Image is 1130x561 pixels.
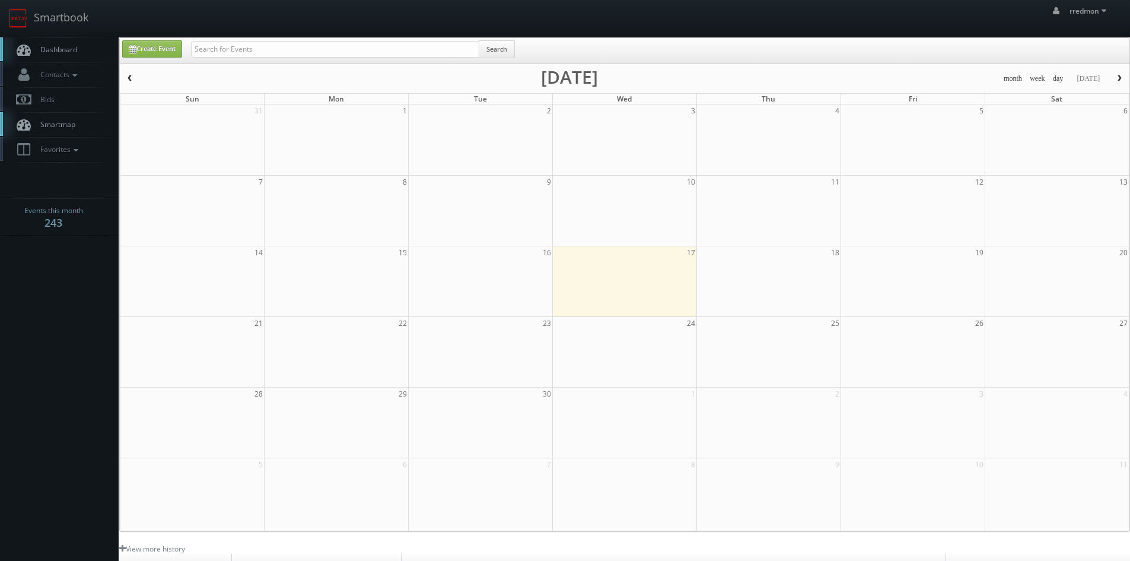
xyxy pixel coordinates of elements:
span: 23 [542,317,552,329]
span: 30 [542,388,552,400]
span: 11 [830,176,841,188]
span: 4 [834,104,841,117]
span: 18 [830,246,841,259]
img: smartbook-logo.png [9,9,28,28]
span: 9 [834,458,841,471]
span: 28 [253,388,264,400]
span: Sun [186,94,199,104]
span: 16 [542,246,552,259]
span: rredmon [1069,6,1110,16]
button: [DATE] [1072,71,1104,86]
input: Search for Events [191,41,479,58]
span: Dashboard [34,45,77,55]
span: Events this month [24,205,83,217]
span: Smartmap [34,119,75,129]
span: 3 [978,388,985,400]
span: 15 [397,246,408,259]
span: 13 [1118,176,1129,188]
span: Sat [1051,94,1062,104]
span: 2 [546,104,552,117]
span: 24 [686,317,696,329]
span: 26 [974,317,985,329]
span: Tue [474,94,487,104]
span: 2 [834,388,841,400]
span: 20 [1118,246,1129,259]
span: 9 [546,176,552,188]
span: Contacts [34,69,80,80]
span: 31 [253,104,264,117]
strong: 243 [44,215,62,230]
button: month [1000,71,1026,86]
span: 10 [974,458,985,471]
span: Favorites [34,144,81,154]
span: 7 [257,176,264,188]
span: 17 [686,246,696,259]
span: 3 [690,104,696,117]
span: 19 [974,246,985,259]
span: 14 [253,246,264,259]
span: Bids [34,94,55,104]
span: Fri [909,94,917,104]
span: 10 [686,176,696,188]
span: 5 [978,104,985,117]
a: Create Event [122,40,182,58]
span: 21 [253,317,264,329]
span: 12 [974,176,985,188]
span: 1 [402,104,408,117]
h2: [DATE] [541,71,598,83]
span: 29 [397,388,408,400]
span: 27 [1118,317,1129,329]
span: Mon [329,94,344,104]
span: 8 [402,176,408,188]
span: Wed [617,94,632,104]
span: 25 [830,317,841,329]
span: 1 [690,388,696,400]
span: 8 [690,458,696,471]
button: week [1026,71,1049,86]
span: 6 [1122,104,1129,117]
span: Thu [762,94,775,104]
span: 22 [397,317,408,329]
span: 5 [257,458,264,471]
span: 11 [1118,458,1129,471]
a: View more history [119,544,185,554]
button: day [1049,71,1068,86]
button: Search [479,40,515,58]
span: 6 [402,458,408,471]
span: 7 [546,458,552,471]
span: 4 [1122,388,1129,400]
